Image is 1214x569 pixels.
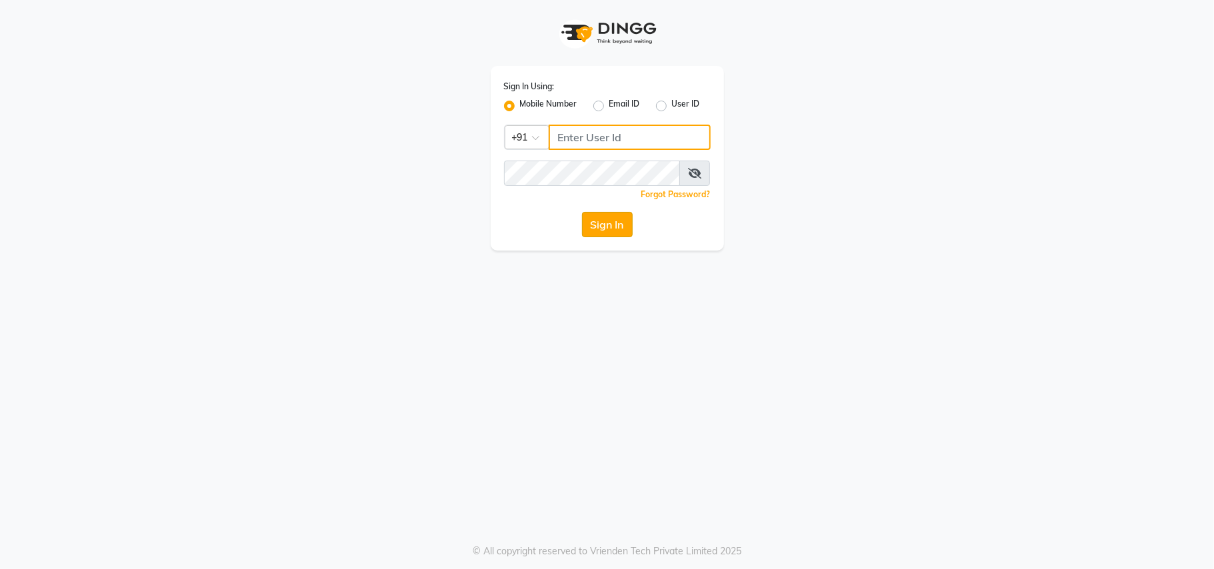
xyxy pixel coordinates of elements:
[504,161,680,186] input: Username
[609,98,640,114] label: Email ID
[520,98,577,114] label: Mobile Number
[549,125,711,150] input: Username
[504,81,555,93] label: Sign In Using:
[641,189,711,199] a: Forgot Password?
[672,98,700,114] label: User ID
[554,13,661,53] img: logo1.svg
[582,212,633,237] button: Sign In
